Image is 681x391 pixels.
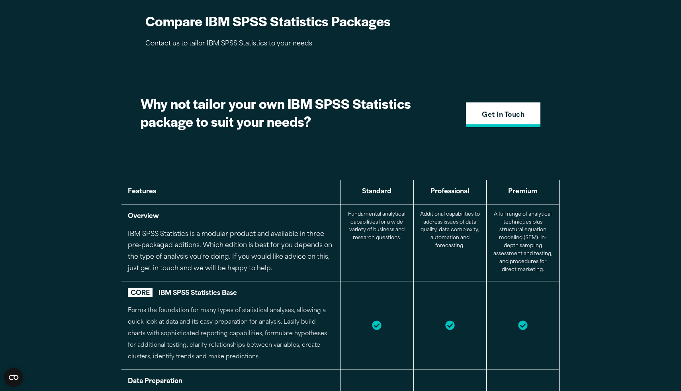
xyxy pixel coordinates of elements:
th: Standard [340,180,413,204]
h2: Why not tailor your own IBM SPSS Statistics package to suit your needs? [141,94,419,130]
p: A full range of analytical techniques plus structural equation modeling (SEM). In-depth sampling ... [493,211,553,274]
th: Premium [486,180,559,204]
h2: Compare IBM SPSS Statistics Packages [145,12,412,30]
p: IBM SPSS Statistics Base [128,288,334,299]
p: Overview [128,211,334,222]
span: CORE [128,288,153,297]
a: Get In Touch [466,102,540,127]
p: Fundamental analytical capabilities for a wide variety of business and research questions. [347,211,407,242]
button: Open CMP widget [4,368,23,387]
p: IBM SPSS Statistics is a modular product and available in three pre-packaged editions. Which edit... [128,229,334,275]
p: Additional capabilities to address issues of data quality, data complexity, automation and foreca... [420,211,480,250]
strong: Get In Touch [482,110,524,121]
p: Data Preparation [128,376,334,387]
p: Forms the foundation for many types of statistical analyses, allowing a quick look at data and it... [128,305,334,363]
th: Professional [413,180,486,204]
th: Features [121,180,340,204]
p: Contact us to tailor IBM SPSS Statistics to your needs [145,38,412,50]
